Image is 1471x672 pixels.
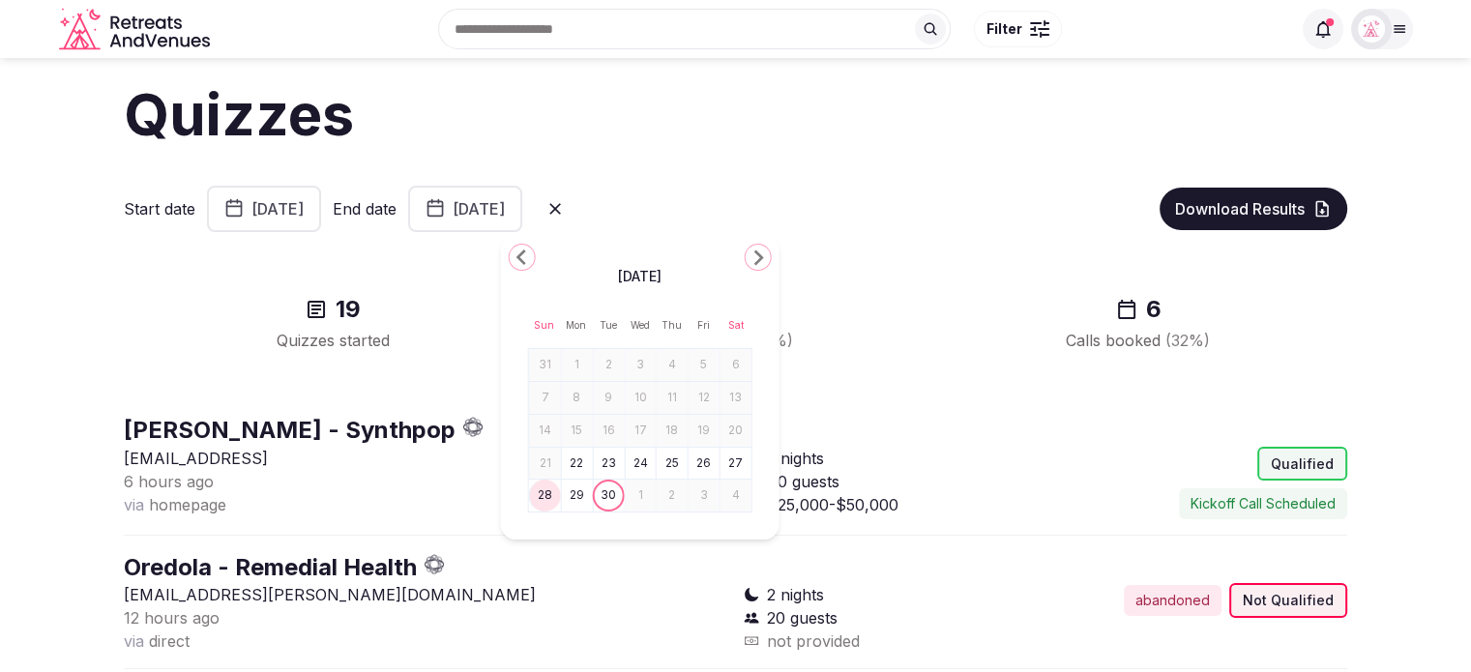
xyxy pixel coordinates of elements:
span: 2 nights [767,583,824,606]
th: Saturday [720,302,751,348]
button: Tuesday, September 9th, 2025 [595,384,622,412]
button: Oredola - Remedial Health [124,551,417,584]
button: Saturday, October 4th, 2025 [722,482,750,510]
button: Saturday, September 6th, 2025 [722,351,750,379]
button: Tuesday, September 16th, 2025 [595,417,622,445]
p: [EMAIL_ADDRESS][PERSON_NAME][DOMAIN_NAME] [124,583,728,606]
a: [PERSON_NAME] - Synthpop [124,416,456,444]
button: Sunday, September 28th, 2025, selected [532,482,559,510]
button: [DATE] [408,186,522,232]
div: Not Qualified [1229,583,1347,618]
label: Start date [124,198,195,219]
button: Go to the Next Month [745,244,772,271]
span: 6 hours ago [124,472,214,491]
div: abandoned [1124,585,1221,616]
span: via [124,495,144,514]
th: Tuesday [592,302,624,348]
button: Wednesday, September 10th, 2025 [627,384,654,412]
span: homepage [149,495,226,514]
a: Visit the homepage [59,8,214,51]
button: Friday, October 3rd, 2025 [691,482,718,510]
button: Wednesday, September 3rd, 2025 [627,351,654,379]
button: Kickoff Call Scheduled [1179,488,1347,519]
button: Sunday, August 31st, 2025 [532,351,559,379]
span: ( 32 %) [1165,331,1210,350]
button: Thursday, September 25th, 2025 [659,450,686,478]
span: 40 guests [767,470,839,493]
svg: Retreats and Venues company logo [59,8,214,51]
span: via [124,631,144,651]
div: 19 [155,294,511,325]
button: Saturday, September 27th, 2025 [722,450,750,478]
button: Monday, September 1st, 2025 [563,351,590,379]
span: [DATE] [618,267,662,286]
div: 6 [960,294,1316,325]
button: Saturday, September 20th, 2025 [722,417,750,445]
button: Tuesday, September 23rd, 2025 [595,450,622,478]
button: Monday, September 8th, 2025 [563,384,590,412]
button: Thursday, October 2nd, 2025 [659,482,686,510]
button: Friday, September 19th, 2025 [691,417,718,445]
div: not provided [744,629,1038,653]
div: $25,000-$50,000 [744,493,1038,516]
span: 12 hours ago [124,608,220,628]
span: direct [149,631,190,651]
span: Filter [986,19,1022,39]
button: Monday, September 29th, 2025 [563,482,590,510]
img: Venue Specialist [1358,15,1385,43]
button: Friday, September 26th, 2025 [691,450,718,478]
button: Sunday, September 21st, 2025 [532,450,559,478]
th: Wednesday [624,302,656,348]
div: Qualified [1257,447,1347,482]
th: Monday [560,302,592,348]
span: 20 guests [767,606,838,629]
button: Friday, September 5th, 2025 [691,351,718,379]
button: Thursday, September 4th, 2025 [659,351,686,379]
button: Sunday, September 7th, 2025 [532,384,559,412]
button: Sunday, September 14th, 2025 [532,417,559,445]
button: Thursday, September 18th, 2025 [659,417,686,445]
button: Today, Tuesday, September 30th, 2025 [595,482,622,510]
button: Monday, September 22nd, 2025 [563,450,590,478]
button: Friday, September 12th, 2025 [691,384,718,412]
button: Wednesday, October 1st, 2025 [627,482,654,510]
label: End date [333,198,397,219]
button: 12 hours ago [124,606,220,629]
button: 6 hours ago [124,470,214,493]
button: Go to the Previous Month [509,244,536,271]
span: 2 nights [767,447,824,470]
div: Quizzes started [155,329,511,352]
button: [PERSON_NAME] - Synthpop [124,414,456,447]
button: Thursday, September 11th, 2025 [659,384,686,412]
th: Thursday [656,302,688,348]
button: Download Results [1160,188,1347,230]
table: September 2025 [528,302,752,512]
th: Sunday [528,302,560,348]
button: Wednesday, September 17th, 2025 [627,417,654,445]
div: Calls booked [960,329,1316,352]
button: Tuesday, September 2nd, 2025 [595,351,622,379]
button: Wednesday, September 24th, 2025 [627,450,654,478]
button: Filter [974,11,1062,47]
h1: Quizzes [124,73,1347,155]
th: Friday [688,302,720,348]
button: Monday, September 15th, 2025 [563,417,590,445]
span: Download Results [1175,199,1305,219]
button: [DATE] [207,186,321,232]
p: [EMAIL_ADDRESS] [124,447,728,470]
button: Saturday, September 13th, 2025 [722,384,750,412]
a: Oredola - Remedial Health [124,553,417,581]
